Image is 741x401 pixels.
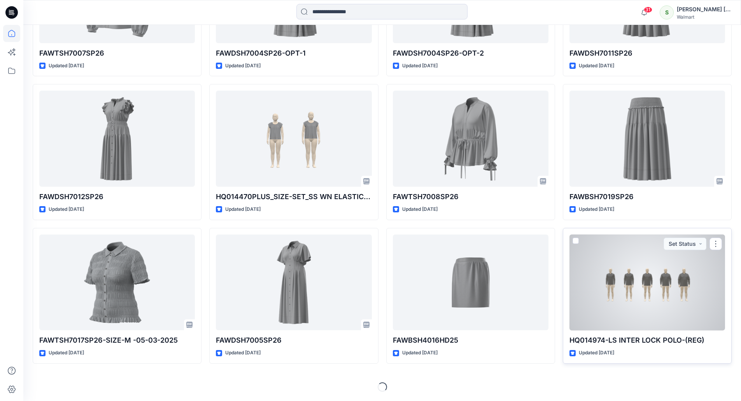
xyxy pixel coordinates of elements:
p: Updated [DATE] [49,349,84,357]
p: Updated [DATE] [49,205,84,214]
p: HQ014470PLUS_SIZE-SET_SS WN ELASTIC NECK TOP [216,191,371,202]
div: [PERSON_NAME] ​[PERSON_NAME] [677,5,731,14]
p: Updated [DATE] [402,62,438,70]
p: FAWDSH7004SP26-OPT-2 [393,48,548,59]
a: FAWTSH7017SP26-SIZE-M -05-03-2025 [39,235,195,331]
p: FAWDSH7005SP26 [216,335,371,346]
p: Updated [DATE] [579,205,614,214]
p: Updated [DATE] [225,205,261,214]
div: Walmart [677,14,731,20]
p: Updated [DATE] [579,349,614,357]
p: FAWDSH7012SP26 [39,191,195,202]
a: HQ014974-LS INTER LOCK POLO-(REG) [569,235,725,331]
p: Updated [DATE] [49,62,84,70]
p: FAWTSH7017SP26-SIZE-M -05-03-2025 [39,335,195,346]
a: FAWTSH7008SP26 [393,91,548,187]
a: HQ014470PLUS_SIZE-SET_SS WN ELASTIC NECK TOP [216,91,371,187]
div: S​ [660,5,674,19]
p: FAWBSH4016HD25 [393,335,548,346]
p: Updated [DATE] [225,62,261,70]
p: Updated [DATE] [579,62,614,70]
a: FAWBSH4016HD25 [393,235,548,331]
p: FAWDSH7004SP26-OPT-1 [216,48,371,59]
p: FAWTSH7007SP26 [39,48,195,59]
p: Updated [DATE] [225,349,261,357]
a: FAWBSH7019SP26 [569,91,725,187]
p: Updated [DATE] [402,349,438,357]
span: 31 [644,7,652,13]
a: FAWDSH7005SP26 [216,235,371,331]
p: HQ014974-LS INTER LOCK POLO-(REG) [569,335,725,346]
a: FAWDSH7012SP26 [39,91,195,187]
p: FAWTSH7008SP26 [393,191,548,202]
p: FAWBSH7019SP26 [569,191,725,202]
p: FAWDSH7011SP26 [569,48,725,59]
p: Updated [DATE] [402,205,438,214]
